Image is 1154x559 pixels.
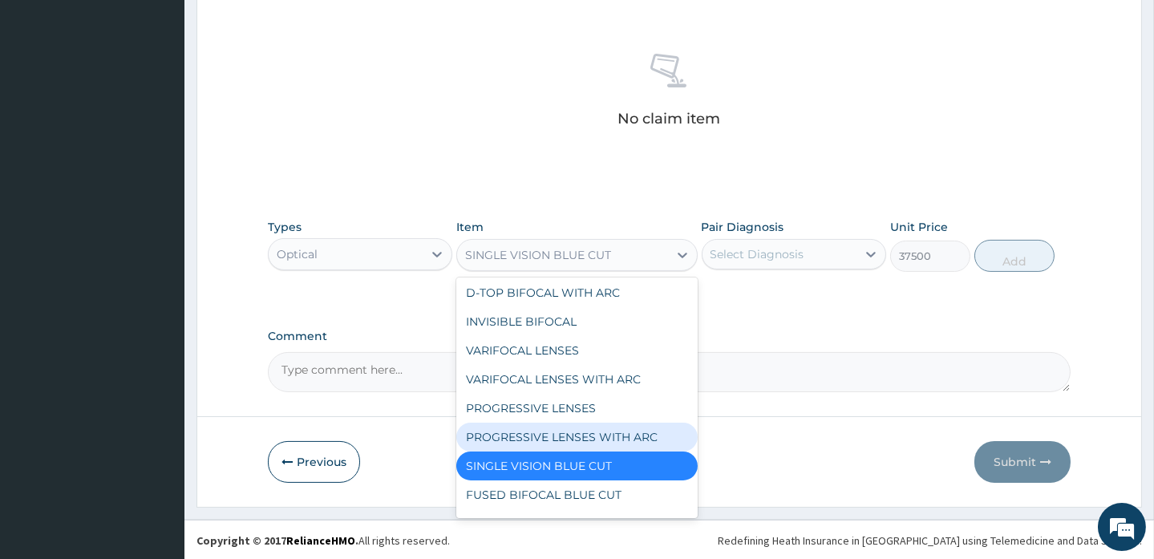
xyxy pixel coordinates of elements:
div: Minimize live chat window [263,8,302,47]
div: INVISIBLE BIFOCAL [456,307,697,336]
div: SINGLE VISION BLUE CUT [456,452,697,480]
label: Comment [268,330,1070,343]
button: Add [974,240,1055,272]
div: Select Diagnosis [711,246,804,262]
img: d_794563401_company_1708531726252_794563401 [30,80,65,120]
div: SINGLE VISION BLUE CUT [465,247,611,263]
strong: Copyright © 2017 . [196,533,358,548]
div: Redefining Heath Insurance in [GEOGRAPHIC_DATA] using Telemedicine and Data Science! [718,533,1142,549]
p: No claim item [618,111,721,127]
div: Chat with us now [83,90,269,111]
div: PROGRESSIVE LENSES [456,394,697,423]
div: D-TOP BIFOCAL BLUE CUT [456,509,697,538]
label: Unit Price [890,219,948,235]
a: RelianceHMO [286,533,355,548]
div: FUSED BIFOCAL BLUE CUT [456,480,697,509]
label: Pair Diagnosis [702,219,784,235]
span: We're online! [93,173,221,335]
div: VARIFOCAL LENSES WITH ARC [456,365,697,394]
button: Previous [268,441,360,483]
textarea: Type your message and hit 'Enter' [8,381,306,437]
div: Optical [277,246,318,262]
div: VARIFOCAL LENSES [456,336,697,365]
label: Types [268,221,302,234]
button: Submit [974,441,1071,483]
div: D-TOP BIFOCAL WITH ARC [456,278,697,307]
label: Item [456,219,484,235]
div: PROGRESSIVE LENSES WITH ARC [456,423,697,452]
